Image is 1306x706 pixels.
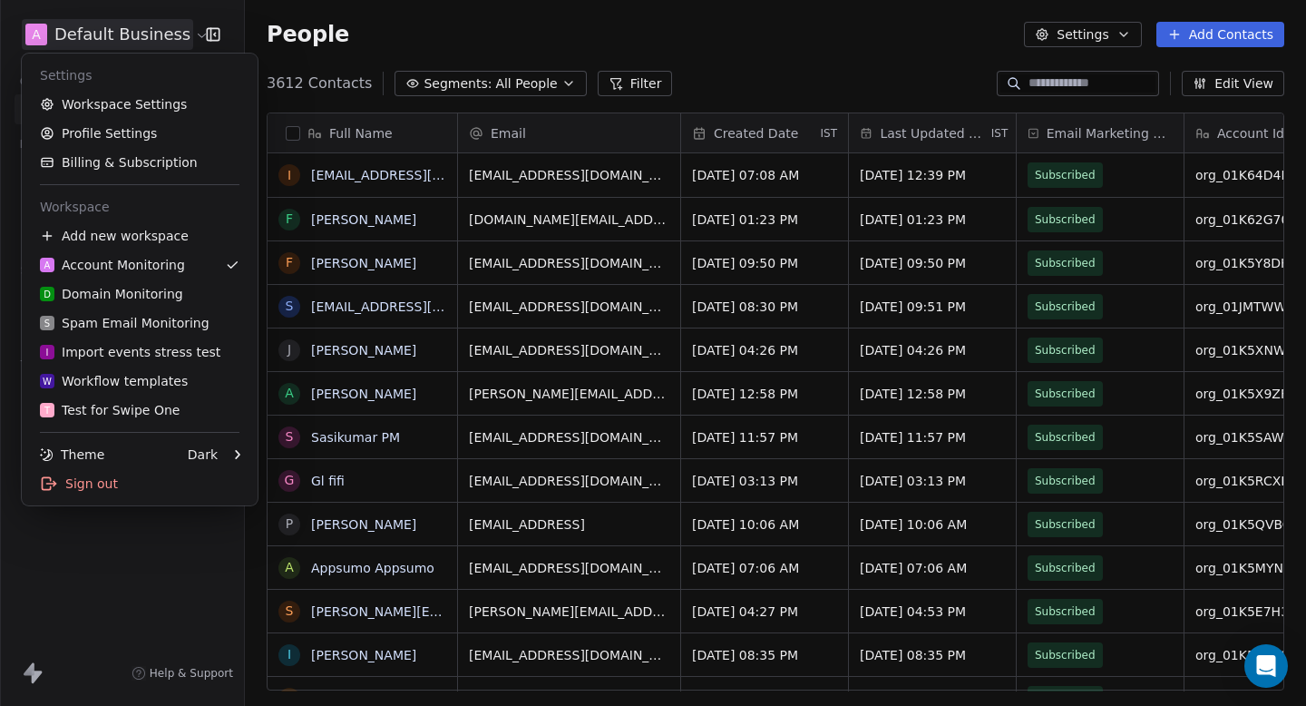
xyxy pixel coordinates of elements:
[43,375,52,388] span: W
[44,288,51,301] span: D
[44,259,51,272] span: A
[40,446,104,464] div: Theme
[29,221,250,250] div: Add new workspace
[40,401,180,419] div: Test for Swipe One
[29,90,250,119] a: Workspace Settings
[29,119,250,148] a: Profile Settings
[29,469,250,498] div: Sign out
[40,372,188,390] div: Workflow templates
[40,343,220,361] div: Import events stress test
[29,148,250,177] a: Billing & Subscription
[40,314,210,332] div: Spam Email Monitoring
[29,192,250,221] div: Workspace
[44,317,50,330] span: S
[188,446,218,464] div: Dark
[44,404,50,417] span: T
[29,61,250,90] div: Settings
[40,256,185,274] div: Account Monitoring
[40,285,183,303] div: Domain Monitoring
[46,346,49,359] span: I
